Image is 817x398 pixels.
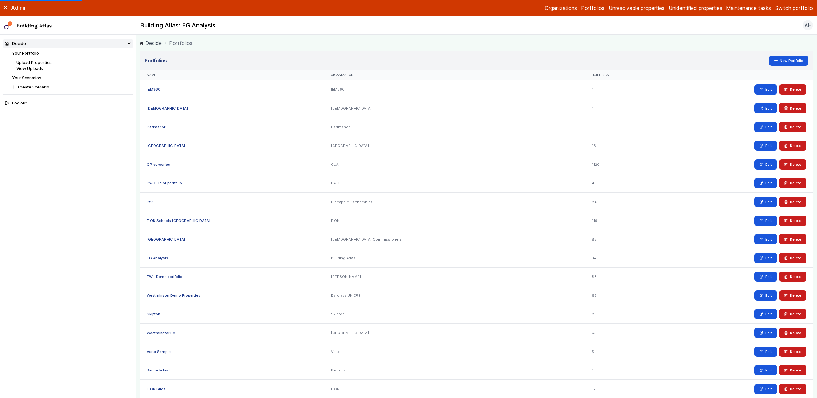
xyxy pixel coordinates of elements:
a: Edit [754,141,777,151]
div: Organization [331,73,579,77]
button: Switch portfolio [775,4,813,12]
button: Delete [779,197,806,207]
a: [GEOGRAPHIC_DATA] [147,143,185,148]
div: 1120 [586,155,656,174]
a: Edit [754,178,777,188]
a: [DEMOGRAPHIC_DATA] [147,106,188,111]
button: Delete [779,216,806,226]
a: IEM360 [147,87,161,92]
a: Edit [754,347,777,357]
div: 84 [586,193,656,211]
a: New Portfolio [769,56,809,66]
a: Organizations [545,4,577,12]
div: 68 [586,286,656,305]
div: [GEOGRAPHIC_DATA] [325,324,585,342]
a: Edit [754,216,777,226]
a: Padmanor [147,125,165,129]
a: Edit [754,309,777,319]
div: 89 [586,305,656,324]
a: Edit [754,234,777,244]
img: main-0bbd2752.svg [4,21,12,30]
a: E.ON Schools [GEOGRAPHIC_DATA] [147,218,210,223]
h2: Building Atlas: EG Analysis [140,21,215,30]
a: Edit [754,122,777,132]
button: AH [803,20,813,30]
button: Delete [779,365,806,375]
a: Your Portfolio [12,51,39,56]
div: Verte [325,342,585,361]
button: Delete [779,84,806,95]
div: 16 [586,136,656,155]
button: Delete [779,309,806,319]
div: [PERSON_NAME] [325,267,585,286]
div: Building Atlas [325,249,585,267]
div: 88 [586,230,656,249]
button: Delete [779,272,806,282]
button: Delete [779,178,806,188]
button: Delete [779,253,806,263]
a: PwC - Pilot portfolio [147,181,182,185]
div: 119 [586,211,656,230]
a: [GEOGRAPHIC_DATA] [147,237,185,241]
a: EG Analysis [147,256,168,260]
button: Delete [779,103,806,113]
a: Unresolvable properties [609,4,664,12]
a: Verte Sample [147,349,171,354]
div: Bellrock [325,361,585,380]
a: Edit [754,84,777,95]
a: Edit [754,328,777,338]
a: Skipton [147,312,160,316]
span: Portfolios [169,39,192,47]
div: [GEOGRAPHIC_DATA] [325,136,585,155]
div: 95 [586,324,656,342]
a: PfP [147,200,153,204]
a: Your Scenarios [12,75,41,80]
div: 49 [586,174,656,193]
div: GLA [325,155,585,174]
a: View Uploads [16,66,43,71]
div: IEM360 [325,80,585,99]
a: Maintenance tasks [726,4,771,12]
a: Edit [754,290,777,301]
button: Create Scenario [10,82,133,92]
button: Delete [779,290,806,301]
button: Log out [3,99,133,108]
a: Westminster LA [147,331,175,335]
button: Delete [779,141,806,151]
h3: Portfolios [145,57,167,64]
a: EW - Demo portfolio [147,274,182,279]
div: Name [147,73,319,77]
a: Edit [754,159,777,170]
div: Buildings [592,73,650,77]
div: PwC [325,174,585,193]
div: 1 [586,361,656,380]
div: 1 [586,99,656,118]
a: Westminster Demo Properties [147,293,200,298]
button: Delete [779,159,806,170]
button: Delete [779,347,806,357]
div: 1 [586,118,656,136]
a: GP surgeries [147,162,170,167]
button: Delete [779,122,806,132]
a: E.ON Sites [147,387,166,391]
a: Edit [754,365,777,375]
a: Edit [754,384,777,394]
div: [DEMOGRAPHIC_DATA] [325,99,585,118]
div: E.ON [325,211,585,230]
a: Bellrock-Test [147,368,170,372]
a: Edit [754,197,777,207]
a: Edit [754,253,777,263]
button: Delete [779,328,806,338]
div: 5 [586,342,656,361]
div: [DEMOGRAPHIC_DATA] Commissioners [325,230,585,249]
button: Delete [779,234,806,244]
div: 88 [586,267,656,286]
a: Edit [754,272,777,282]
div: Padmanor [325,118,585,136]
div: Skipton [325,305,585,324]
span: AH [804,21,812,29]
div: Decide [5,41,26,47]
div: 345 [586,249,656,267]
summary: Decide [3,39,133,48]
div: Barclays UK CRE [325,286,585,305]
